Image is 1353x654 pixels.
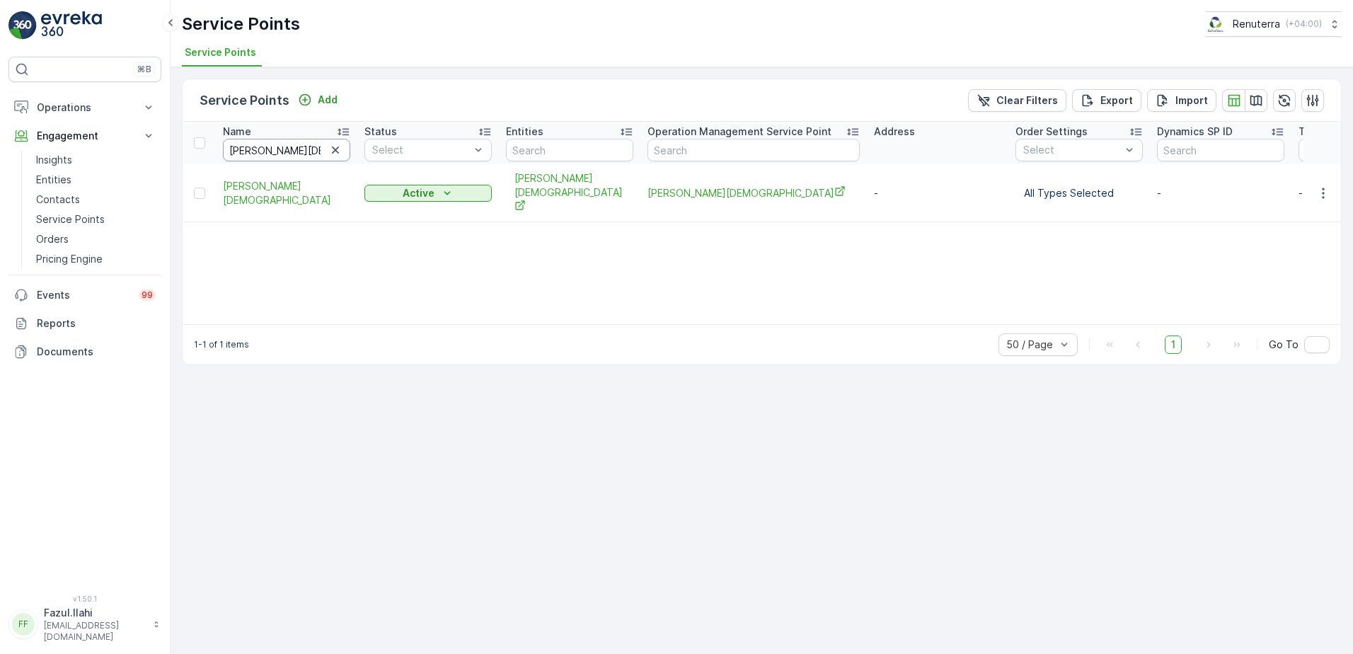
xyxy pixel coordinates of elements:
[1157,139,1284,161] input: Search
[8,309,161,338] a: Reports
[1072,89,1141,112] button: Export
[223,125,251,139] p: Name
[1205,16,1227,32] img: Screenshot_2024-07-26_at_13.33.01.png
[1024,186,1134,200] p: All Types Selected
[1147,89,1216,112] button: Import
[37,129,133,143] p: Engagement
[36,252,103,266] p: Pricing Engine
[1165,335,1182,354] span: 1
[142,289,153,301] p: 99
[1269,338,1299,352] span: Go To
[137,64,151,75] p: ⌘B
[37,316,156,331] p: Reports
[30,229,161,249] a: Orders
[647,139,860,161] input: Search
[30,190,161,210] a: Contacts
[514,171,625,214] span: [PERSON_NAME][DEMOGRAPHIC_DATA]
[867,164,1008,222] td: -
[1023,143,1121,157] p: Select
[36,232,69,246] p: Orders
[8,606,161,643] button: FFFazul.Ilahi[EMAIL_ADDRESS][DOMAIN_NAME]
[194,339,249,350] p: 1-1 of 1 items
[8,595,161,603] span: v 1.50.1
[292,91,343,108] button: Add
[30,150,161,170] a: Insights
[30,210,161,229] a: Service Points
[364,125,397,139] p: Status
[36,212,105,226] p: Service Points
[8,281,161,309] a: Events99
[647,185,860,200] a: Abdulrahim Hussain Gargash Masjid
[364,185,492,202] button: Active
[372,143,470,157] p: Select
[403,186,434,200] p: Active
[506,139,633,161] input: Search
[36,193,80,207] p: Contacts
[647,125,831,139] p: Operation Management Service Point
[12,613,35,636] div: FF
[514,171,625,214] a: Abdulrahim Hussain Gargash Masjid
[44,620,146,643] p: [EMAIL_ADDRESS][DOMAIN_NAME]
[223,139,350,161] input: Search
[223,179,350,207] span: [PERSON_NAME][DEMOGRAPHIC_DATA]
[1233,17,1280,31] p: Renuterra
[30,249,161,269] a: Pricing Engine
[37,345,156,359] p: Documents
[41,11,102,40] img: logo_light-DOdMpM7g.png
[8,338,161,366] a: Documents
[1157,186,1284,200] p: -
[30,170,161,190] a: Entities
[36,173,71,187] p: Entities
[506,125,543,139] p: Entities
[8,122,161,150] button: Engagement
[194,188,205,199] div: Toggle Row Selected
[44,606,146,620] p: Fazul.Ilahi
[37,101,133,115] p: Operations
[318,93,338,107] p: Add
[968,89,1066,112] button: Clear Filters
[223,179,350,207] a: Abdulrahim Hussain Gargash Masjid
[1175,93,1208,108] p: Import
[182,13,300,35] p: Service Points
[185,45,256,59] span: Service Points
[1286,18,1322,30] p: ( +04:00 )
[1100,93,1133,108] p: Export
[8,93,161,122] button: Operations
[996,93,1058,108] p: Clear Filters
[1157,125,1233,139] p: Dynamics SP ID
[37,288,130,302] p: Events
[874,125,915,139] p: Address
[8,11,37,40] img: logo
[647,185,860,200] span: [PERSON_NAME][DEMOGRAPHIC_DATA]
[36,153,72,167] p: Insights
[200,91,289,110] p: Service Points
[1205,11,1342,37] button: Renuterra(+04:00)
[1015,125,1088,139] p: Order Settings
